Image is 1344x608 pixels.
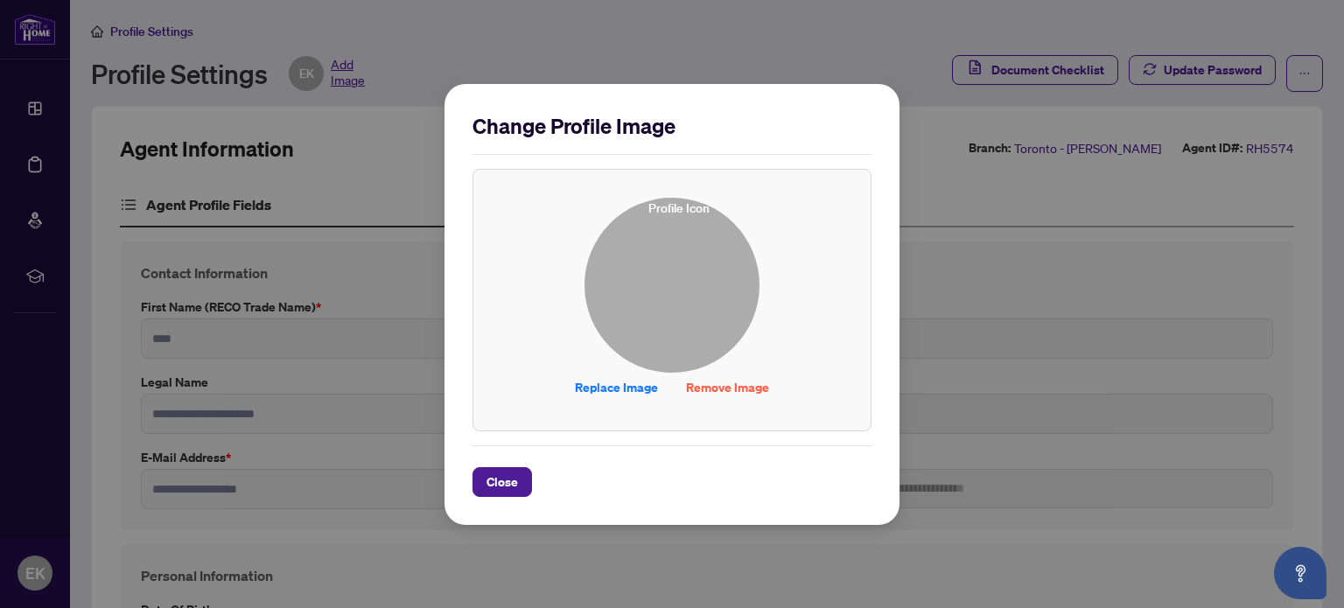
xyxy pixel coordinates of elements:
span: Close [486,468,518,496]
button: Replace Image [561,373,672,402]
span: Remove Image [686,374,769,402]
span: Replace Image [575,374,658,402]
button: Close [472,467,532,497]
button: Remove Image [672,373,783,402]
h2: Change Profile Image [472,112,871,140]
img: Profile Icon [585,199,759,372]
button: Open asap [1274,547,1326,599]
